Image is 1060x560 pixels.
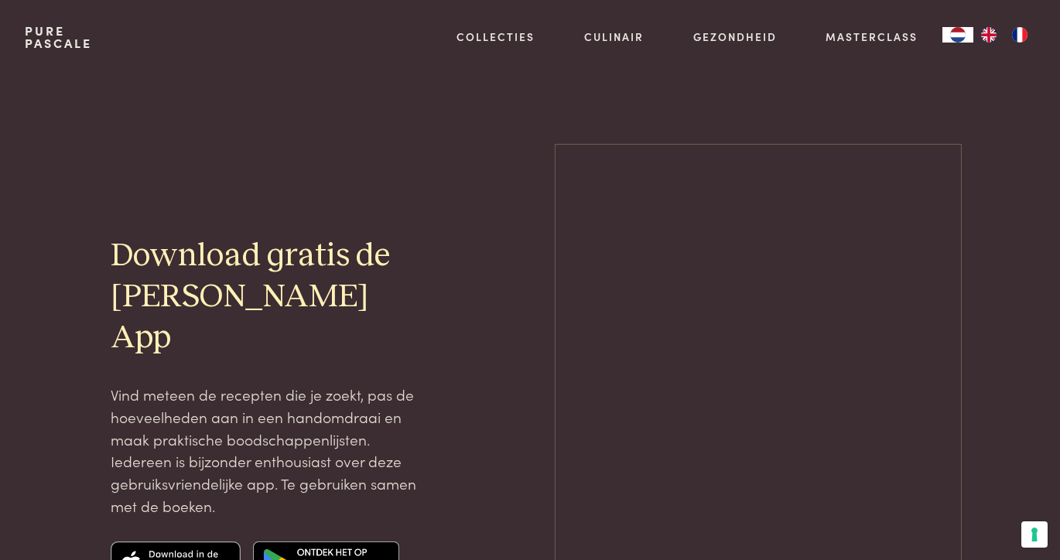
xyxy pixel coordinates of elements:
aside: Language selected: Nederlands [942,27,1035,43]
p: Vind meteen de recepten die je zoekt, pas de hoeveelheden aan in een handomdraai en maak praktisc... [111,384,431,517]
a: EN [973,27,1004,43]
a: Gezondheid [693,29,777,45]
a: Culinair [584,29,644,45]
a: NL [942,27,973,43]
div: Language [942,27,973,43]
h2: Download gratis de [PERSON_NAME] App [111,236,431,359]
a: Collecties [456,29,535,45]
a: PurePascale [25,25,92,50]
a: FR [1004,27,1035,43]
button: Uw voorkeuren voor toestemming voor trackingtechnologieën [1021,521,1048,548]
a: Masterclass [826,29,918,45]
ul: Language list [973,27,1035,43]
